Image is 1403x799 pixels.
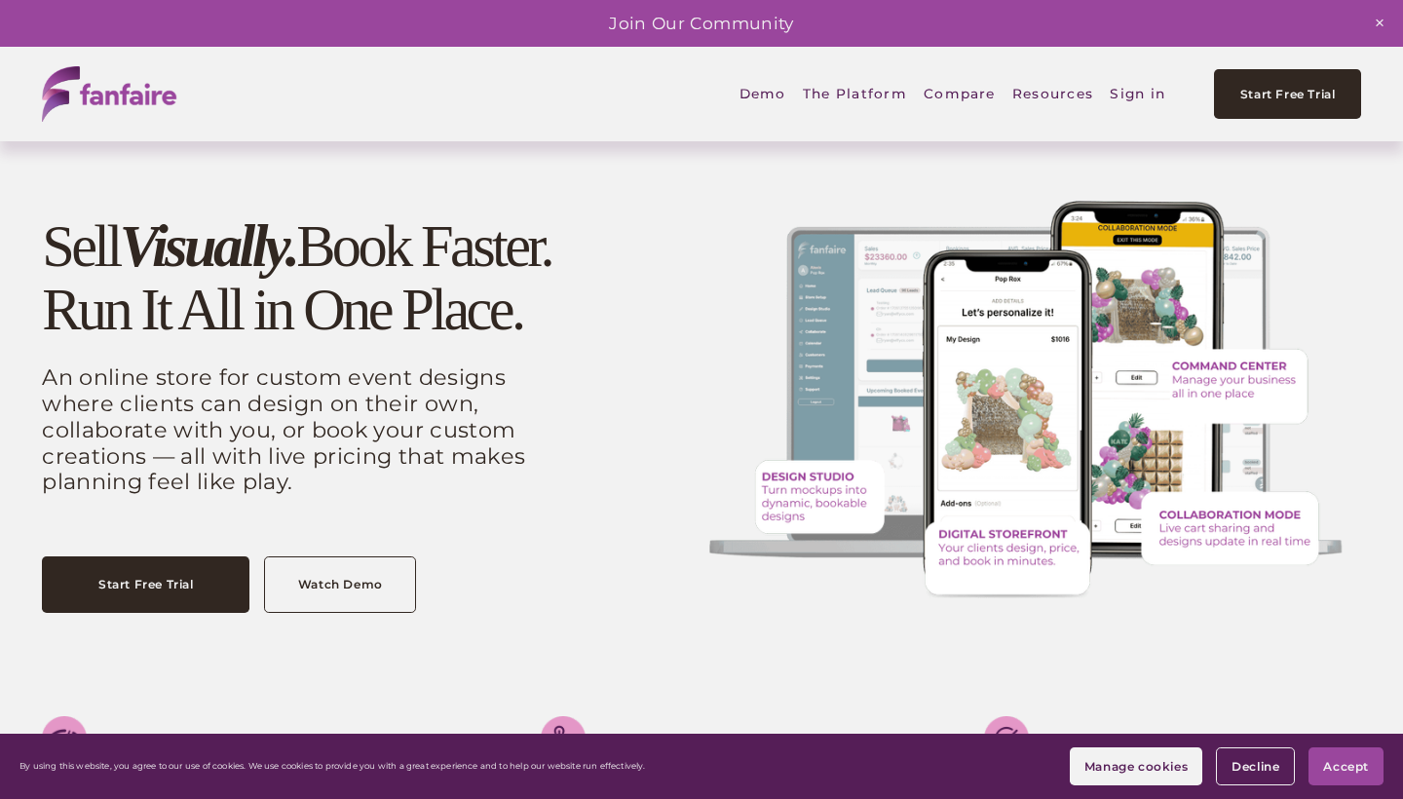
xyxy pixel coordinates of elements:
span: Resources [1012,73,1093,116]
span: Decline [1232,759,1279,774]
h1: Sell Book Faster. Run It All in One Place. [42,215,583,341]
p: An online store for custom event designs where clients can design on their own, collaborate with ... [42,364,583,495]
a: Demo [739,71,786,117]
button: Accept [1308,747,1384,785]
img: fanfaire [42,66,176,122]
a: Sign in [1110,71,1165,117]
a: folder dropdown [803,71,907,117]
a: Start Free Trial [42,556,249,613]
span: Accept [1323,759,1369,774]
a: folder dropdown [1012,71,1093,117]
em: Visually. [120,213,297,279]
a: Watch Demo [264,556,416,613]
span: The Platform [803,73,907,116]
p: By using this website, you agree to our use of cookies. We use cookies to provide you with a grea... [19,761,646,771]
button: Manage cookies [1070,747,1202,785]
a: Start Free Trial [1214,69,1360,119]
button: Decline [1216,747,1295,785]
a: Compare [924,71,996,117]
span: Manage cookies [1084,759,1188,774]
